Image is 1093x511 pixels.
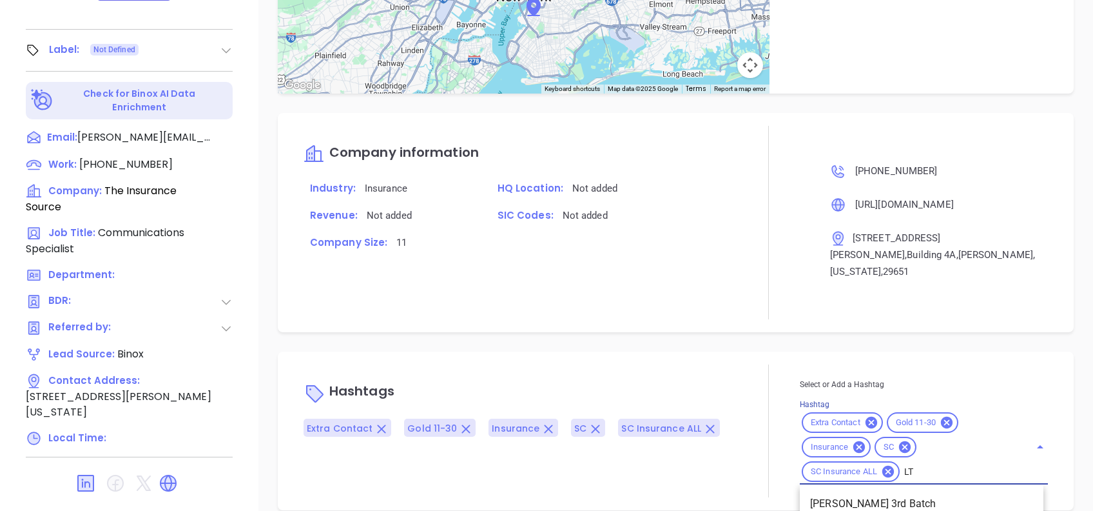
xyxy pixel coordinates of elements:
[621,422,701,435] span: SC Insurance ALL
[310,208,358,222] span: Revenue:
[26,225,184,256] span: Communications Specialist
[492,422,539,435] span: Insurance
[498,208,554,222] span: SIC Codes:
[888,417,943,428] span: Gold 11-30
[329,143,479,161] span: Company information
[1027,445,1032,450] button: Clear
[47,130,77,146] span: Email:
[803,442,856,453] span: Insurance
[1031,438,1049,456] button: Close
[31,89,53,112] img: Ai-Enrich-DaqCidB-.svg
[49,40,80,59] div: Label:
[117,346,144,361] span: Binox
[714,85,766,92] a: Report a map error
[855,199,954,210] span: [URL][DOMAIN_NAME]
[304,146,479,161] a: Company information
[407,422,457,435] span: Gold 11-30
[800,377,1048,392] p: Select or Add a Hashtag
[77,130,213,145] span: [PERSON_NAME][EMAIL_ADDRESS][DOMAIN_NAME]
[26,389,211,419] span: [STREET_ADDRESS][PERSON_NAME][US_STATE]
[48,226,95,239] span: Job Title:
[802,437,871,457] div: Insurance
[367,210,412,221] span: Not added
[79,157,173,172] span: [PHONE_NUMBER]
[574,422,586,435] span: SC
[803,417,868,428] span: Extra Contact
[800,401,829,408] label: Hashtag
[365,183,407,194] span: Insurance
[48,320,115,336] span: Referred by:
[875,437,916,457] div: SC
[48,347,115,361] span: Lead Source:
[498,181,563,195] span: HQ Location:
[329,382,394,400] span: Hashtags
[802,412,883,433] div: Extra Contact
[396,237,407,248] span: 11
[48,294,115,310] span: BDR:
[48,157,77,171] span: Work :
[887,412,958,433] div: Gold 11-30
[737,52,763,78] button: Map camera controls
[855,165,937,177] span: [PHONE_NUMBER]
[686,84,706,94] a: Terms (opens in new tab)
[307,422,372,435] span: Extra Contact
[608,85,678,92] span: Map data ©2025 Google
[48,184,102,197] span: Company:
[802,461,900,482] div: SC Insurance ALL
[48,374,140,387] span: Contact Address:
[281,77,324,94] a: Open this area in Google Maps (opens a new window)
[905,249,956,261] span: , Building 4A
[803,466,885,477] span: SC Insurance ALL
[26,183,177,214] span: The Insurance Source
[310,181,356,195] span: Industry:
[563,210,608,221] span: Not added
[830,249,1035,277] span: , [US_STATE]
[48,431,106,445] span: Local Time:
[48,268,115,281] span: Department:
[545,85,600,94] button: Keyboard shortcuts
[572,183,617,194] span: Not added
[830,232,941,261] span: [STREET_ADDRESS][PERSON_NAME]
[876,442,902,453] span: SC
[881,266,909,277] span: , 29651
[281,77,324,94] img: Google
[93,43,135,57] span: Not Defined
[310,235,387,249] span: Company Size:
[55,87,224,114] p: Check for Binox AI Data Enrichment
[956,249,1033,261] span: , [PERSON_NAME]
